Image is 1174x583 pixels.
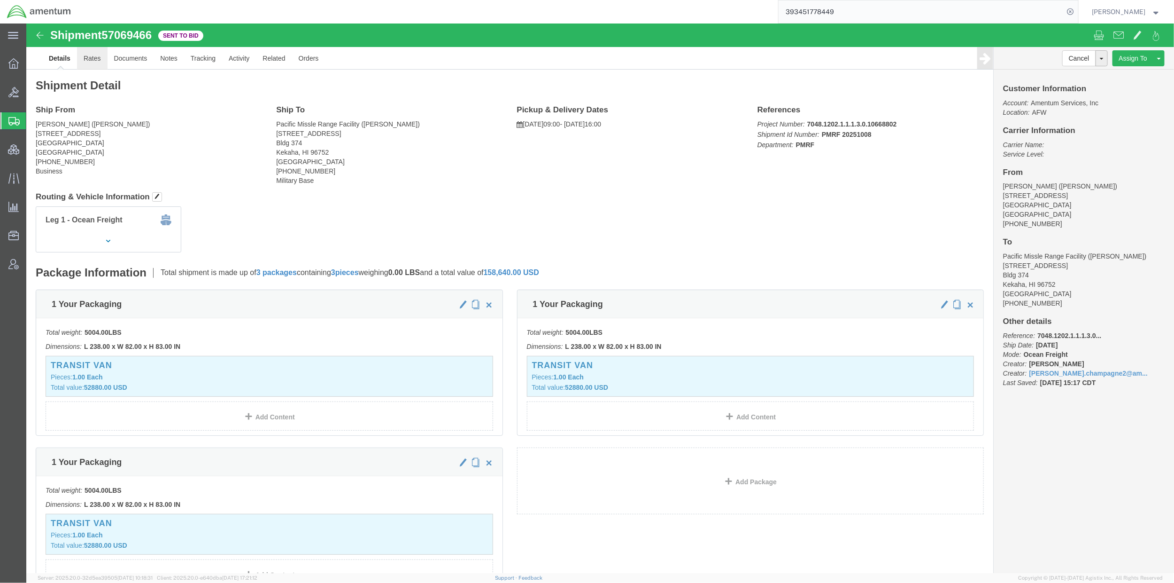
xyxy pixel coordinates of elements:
[157,575,257,581] span: Client: 2025.20.0-e640dba
[117,575,153,581] span: [DATE] 10:18:31
[1018,574,1163,582] span: Copyright © [DATE]-[DATE] Agistix Inc., All Rights Reserved
[222,575,257,581] span: [DATE] 17:21:12
[495,575,518,581] a: Support
[7,5,71,19] img: logo
[1092,7,1146,17] span: Jason Champagne
[779,0,1064,23] input: Search for shipment number, reference number
[38,575,153,581] span: Server: 2025.20.0-32d5ea39505
[1092,6,1161,17] button: [PERSON_NAME]
[26,24,1174,573] iframe: FS Legacy Container
[518,575,542,581] a: Feedback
